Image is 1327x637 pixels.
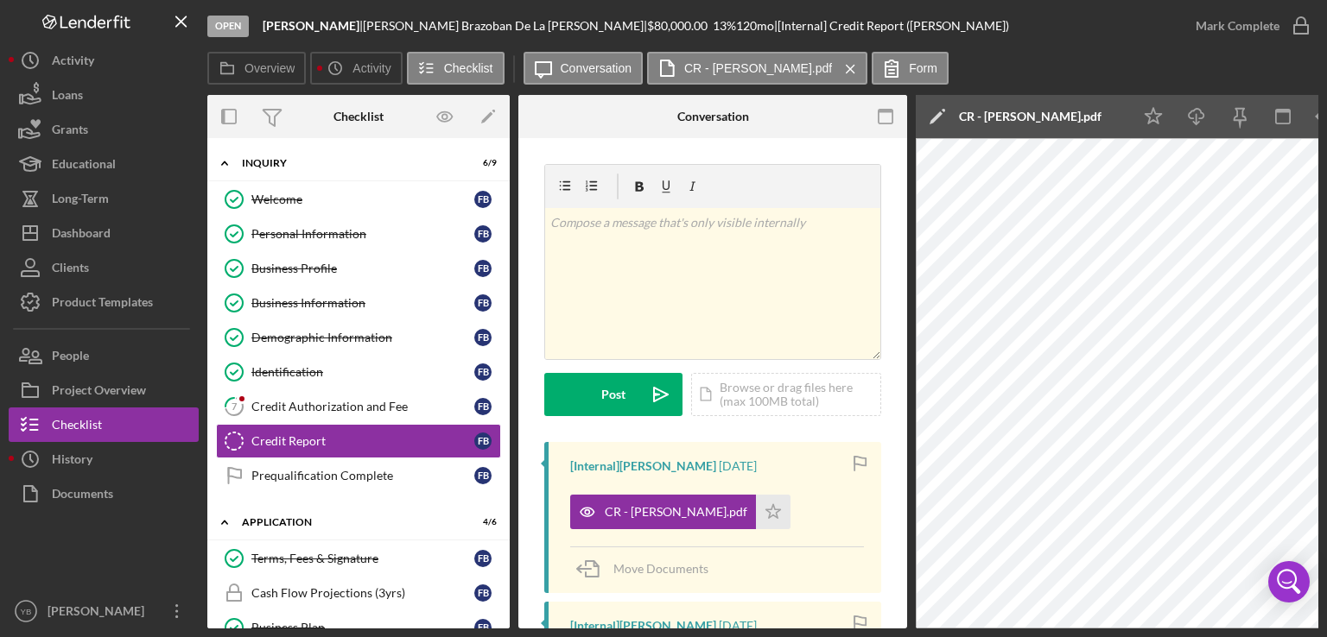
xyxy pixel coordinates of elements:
[9,112,199,147] button: Grants
[352,61,390,75] label: Activity
[216,286,501,320] a: Business InformationFB
[474,191,492,208] div: F B
[474,260,492,277] div: F B
[232,400,238,412] tspan: 7
[474,363,492,381] div: F B
[872,52,949,85] button: Form
[9,476,199,511] button: Documents
[605,505,747,519] div: CR - [PERSON_NAME].pdf
[719,619,757,633] time: 2025-08-06 19:43
[52,407,102,446] div: Checklist
[444,61,493,75] label: Checklist
[9,147,199,181] button: Educational
[474,584,492,602] div: F B
[601,373,625,416] div: Post
[9,442,199,476] button: History
[959,110,1102,123] div: CR - [PERSON_NAME].pdf
[216,424,501,458] a: Credit ReportFB
[52,112,88,151] div: Grants
[677,110,749,123] div: Conversation
[9,43,199,78] button: Activity
[52,78,83,117] div: Loans
[719,459,757,473] time: 2025-08-06 19:43
[474,432,492,450] div: F B
[561,61,632,75] label: Conversation
[474,619,492,636] div: F B
[1196,9,1279,43] div: Mark Complete
[570,495,790,529] button: CR - [PERSON_NAME].pdf
[474,294,492,312] div: F B
[242,158,454,168] div: Inquiry
[9,216,199,250] button: Dashboard
[9,181,199,216] a: Long-Term
[1268,561,1310,602] div: Open Intercom Messenger
[333,110,384,123] div: Checklist
[774,19,1009,33] div: | [Internal] Credit Report ([PERSON_NAME])
[9,373,199,407] button: Project Overview
[647,19,713,33] div: $80,000.00
[9,250,199,285] a: Clients
[263,18,359,33] b: [PERSON_NAME]
[9,78,199,112] button: Loans
[216,576,501,610] a: Cash Flow Projections (3yrs)FB
[52,181,109,220] div: Long-Term
[466,517,497,527] div: 4 / 6
[216,541,501,576] a: Terms, Fees & SignatureFB
[251,331,474,344] div: Demographic Information
[207,52,306,85] button: Overview
[684,61,832,75] label: CR - [PERSON_NAME].pdf
[216,458,501,493] a: Prequalification CompleteFB
[216,251,501,286] a: Business ProfileFB
[474,467,492,484] div: F B
[474,398,492,415] div: F B
[570,459,716,473] div: [Internal] [PERSON_NAME]
[9,407,199,442] button: Checklist
[216,320,501,355] a: Demographic InformationFB
[263,19,363,33] div: |
[216,355,501,389] a: IdentificationFB
[216,389,501,424] a: 7Credit Authorization and FeeFB
[251,296,474,310] div: Business Information
[52,216,111,255] div: Dashboard
[242,517,454,527] div: Application
[9,594,199,628] button: YB[PERSON_NAME]
[52,373,146,412] div: Project Overview
[1178,9,1318,43] button: Mark Complete
[9,285,199,319] button: Product Templates
[216,217,501,251] a: Personal InformationFB
[251,469,474,482] div: Prequalification Complete
[524,52,644,85] button: Conversation
[544,373,683,416] button: Post
[251,227,474,241] div: Personal Information
[474,329,492,346] div: F B
[52,338,89,377] div: People
[9,338,199,373] a: People
[207,16,249,37] div: Open
[52,43,94,82] div: Activity
[909,61,937,75] label: Form
[216,182,501,217] a: WelcomeFB
[407,52,505,85] button: Checklist
[52,442,92,481] div: History
[474,550,492,567] div: F B
[52,476,113,515] div: Documents
[251,400,474,413] div: Credit Authorization and Fee
[251,262,474,275] div: Business Profile
[52,147,116,186] div: Educational
[251,192,474,206] div: Welcome
[251,552,474,565] div: Terms, Fees & Signature
[570,619,716,633] div: [Internal] [PERSON_NAME]
[310,52,402,85] button: Activity
[244,61,295,75] label: Overview
[613,561,708,576] span: Move Documents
